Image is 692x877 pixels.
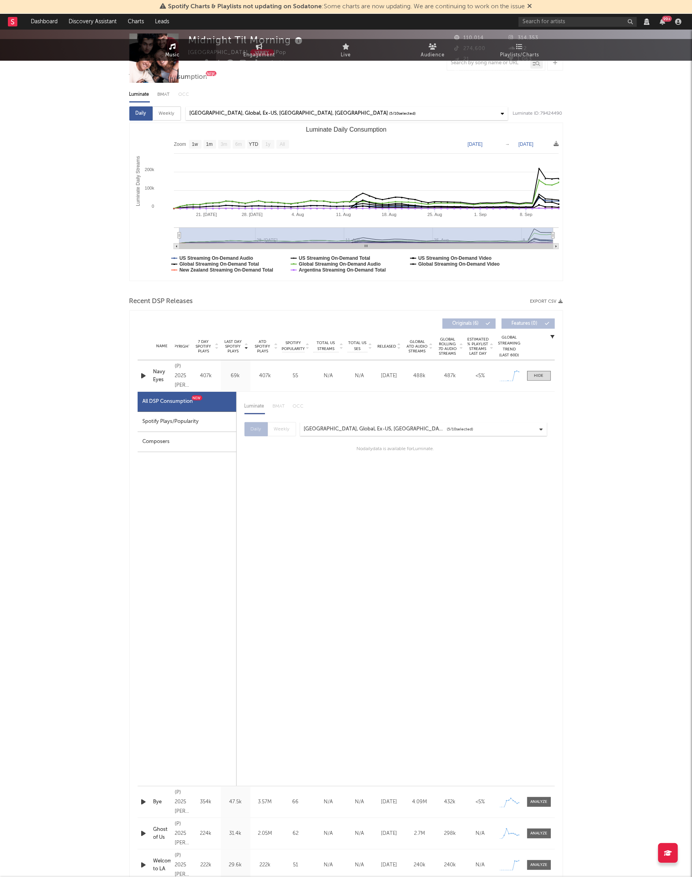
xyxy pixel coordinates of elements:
[502,318,555,329] button: Features(0)
[153,798,171,806] div: Bye
[437,861,463,869] div: 240k
[427,212,442,217] text: 25. Aug
[313,861,343,869] div: N/A
[193,861,219,869] div: 222k
[129,88,150,101] div: Luminate
[341,50,351,60] span: Live
[223,861,248,869] div: 29.6k
[498,335,521,358] div: Global Streaming Trend (Last 60D)
[407,861,433,869] div: 240k
[165,50,180,60] span: Music
[407,830,433,838] div: 2.7M
[223,372,248,380] div: 69k
[153,368,171,384] div: Navy Eyes
[188,34,305,47] div: Midnight Til Morning
[291,212,304,217] text: 4. Aug
[390,39,476,61] a: Audience
[252,798,278,806] div: 3.57M
[421,50,445,60] span: Audience
[158,88,171,101] div: BMAT
[280,142,285,147] text: All
[513,109,563,118] div: Luminate ID: 79424490
[378,344,396,349] span: Released
[168,344,191,349] span: Copyright
[467,830,494,838] div: N/A
[193,372,219,380] div: 407k
[282,798,310,806] div: 66
[193,339,214,354] span: 7 Day Spotify Plays
[174,142,186,147] text: Zoom
[242,212,263,217] text: 28. [DATE]
[519,17,637,27] input: Search for artists
[252,830,278,838] div: 2.05M
[468,142,483,147] text: [DATE]
[347,830,372,838] div: N/A
[252,861,278,869] div: 222k
[306,126,386,133] text: Luminate Daily Consumption
[290,60,304,69] button: Edit
[282,340,305,352] span: Spotify Popularity
[507,321,543,326] span: Features ( 0 )
[298,261,381,267] text: Global Streaming On-Demand Audio
[206,142,213,147] text: 1m
[347,340,367,352] span: Total US SES
[248,142,258,147] text: YTD
[418,255,491,261] text: US Streaming On-Demand Video
[437,798,463,806] div: 432k
[145,167,154,172] text: 200k
[153,826,171,841] a: Ghost of Us
[138,412,236,432] div: Spotify Plays/Popularity
[467,372,494,380] div: <5%
[376,798,403,806] div: [DATE]
[145,186,154,190] text: 100k
[168,4,322,10] span: Spotify Charts & Playlists not updating on Sodatone
[220,142,227,147] text: 3m
[192,142,198,147] text: 1w
[175,788,189,816] div: (P) 2025 [PERSON_NAME] Music Pty Ltd
[313,798,343,806] div: N/A
[455,35,484,41] span: 110,014
[376,861,403,869] div: [DATE]
[223,339,244,354] span: Last Day Spotify Plays
[500,50,539,60] span: Playlists/Charts
[252,339,273,354] span: ATD Spotify Plays
[407,372,433,380] div: 488k
[135,156,140,206] text: Luminate Daily Streams
[216,39,303,61] a: Engagement
[662,16,672,22] div: 99 +
[179,255,253,261] text: US Streaming On-Demand Audio
[437,372,463,380] div: 487k
[407,339,428,354] span: Global ATD Audio Streams
[442,318,496,329] button: Originals(6)
[303,39,390,61] a: Live
[298,255,370,261] text: US Streaming On-Demand Total
[407,798,433,806] div: 4.09M
[313,830,343,838] div: N/A
[265,142,270,147] text: 1y
[347,372,372,380] div: N/A
[192,395,202,400] div: New
[474,212,487,217] text: 1. Sep
[143,397,193,406] div: All DSP Consumption
[528,4,532,10] span: Dismiss
[476,39,563,61] a: Playlists/Charts
[175,819,189,848] div: (P) 2025 [PERSON_NAME] Music Pty Ltd
[467,861,494,869] div: N/A
[282,861,310,869] div: 51
[447,425,474,434] span: ( 5 / 10 selected)
[196,212,217,217] text: 21. [DATE]
[282,372,310,380] div: 55
[418,261,499,267] text: Global Streaming On-Demand Video
[347,798,372,806] div: N/A
[235,142,242,147] text: 6m
[298,267,385,273] text: Argentina Streaming On-Demand Total
[376,372,403,380] div: [DATE]
[153,857,171,873] a: Welcome to LA
[138,432,236,452] div: Composers
[129,106,153,121] div: Daily
[519,142,533,147] text: [DATE]
[520,212,532,217] text: 8. Sep
[509,35,538,41] span: 314,353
